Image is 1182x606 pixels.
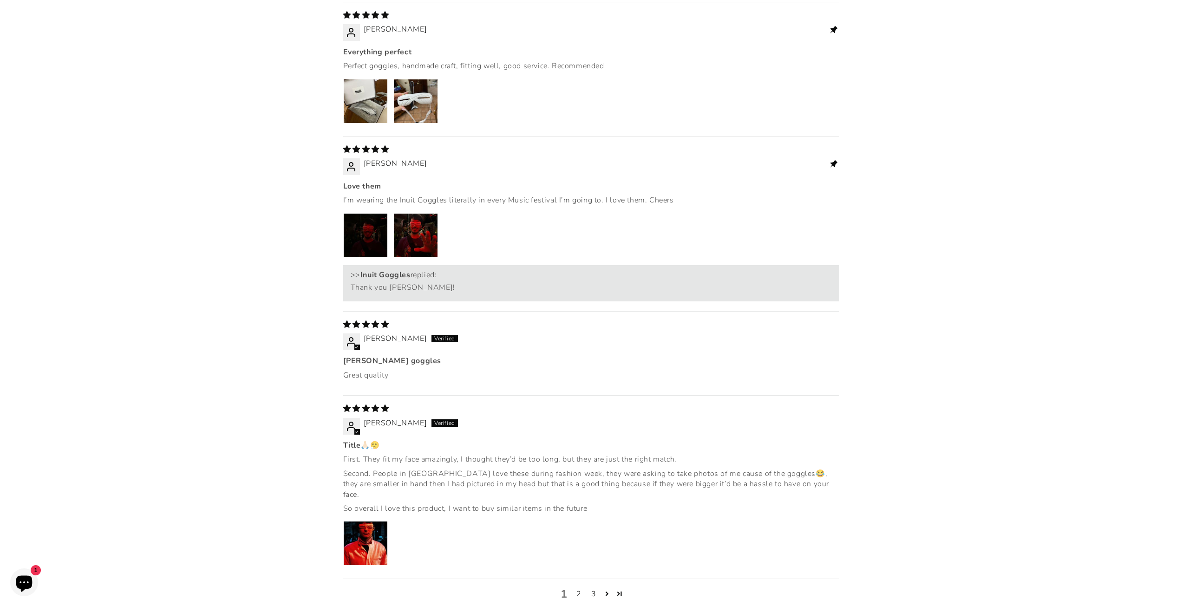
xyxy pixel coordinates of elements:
a: Link to user picture 2 [393,79,438,124]
a: Link to user picture 2 [393,213,438,258]
p: Great quality [343,370,839,380]
inbox-online-store-chat: Shopify online store chat [7,568,41,599]
p: Perfect goggles, handmade craft, fitting well, good service. Recommended [343,61,839,71]
a: Link to user picture 1 [343,79,388,124]
img: User picture [394,214,438,257]
b: Everything perfect [343,47,839,57]
span: [PERSON_NAME] [364,24,427,34]
b: [PERSON_NAME] goggles [343,356,839,366]
a: Page 2 [601,587,614,599]
span: [PERSON_NAME] [364,158,427,169]
span: 5 star review [343,144,389,155]
span: 5 star review [343,10,389,20]
a: Page 3 [614,587,626,599]
div: >> replied: [351,270,832,280]
img: User picture [344,214,387,257]
img: User picture [344,79,387,123]
a: Page 3 [586,588,601,599]
img: User picture [394,79,438,123]
p: I’m wearing the Inuit Goggles literally in every Music festival I’m going to. I love them. Cheers [343,195,839,205]
img: User picture [344,521,387,565]
span: 5 star review [343,404,389,414]
a: Link to user picture 1 [343,521,388,566]
span: [PERSON_NAME] [364,333,427,344]
p: Second. People in [GEOGRAPHIC_DATA] love these during fashion week, they were asking to take phot... [343,469,839,500]
p: So overall I love this product, I want to buy similar items in the future [343,503,839,514]
span: 5 star review [343,319,389,330]
b: Love them [343,181,839,191]
b: Title🙏🏻😮‍💨 [343,440,839,450]
a: Link to user picture 1 [343,213,388,258]
b: Inuit Goggles [360,270,411,280]
p: Thank you [PERSON_NAME]! [351,282,832,293]
span: [PERSON_NAME] [364,418,427,428]
a: Page 2 [571,588,586,599]
p: First. They fit my face amazingly, I thought they’d be too long, but they are just the right match. [343,454,839,464]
